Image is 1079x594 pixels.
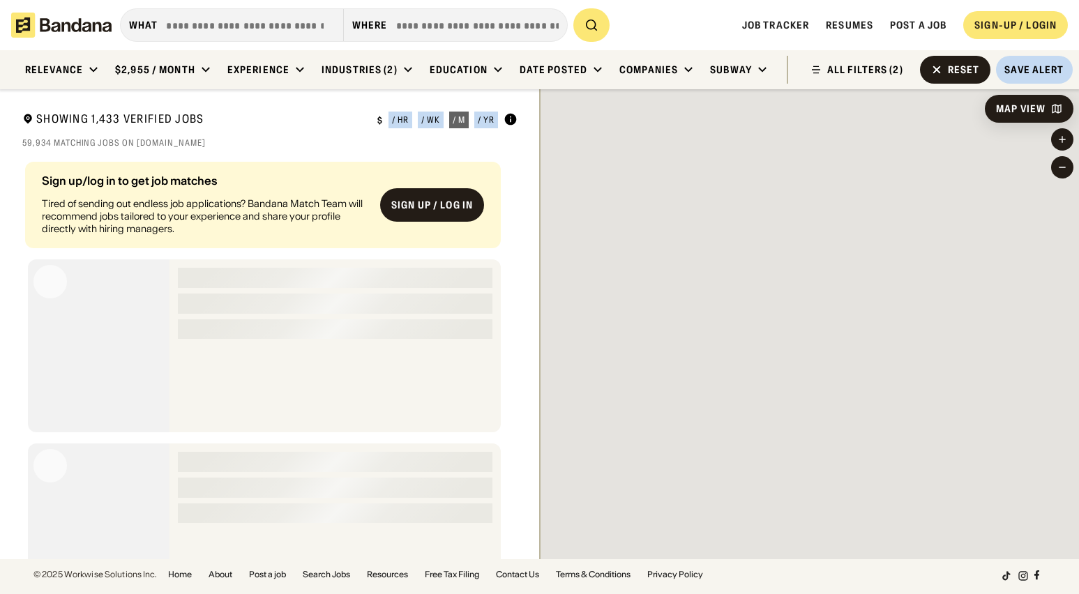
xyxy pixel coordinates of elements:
[996,104,1046,114] div: Map View
[115,63,195,76] div: $2,955 / month
[322,63,398,76] div: Industries (2)
[520,63,587,76] div: Date Posted
[425,570,479,579] a: Free Tax Filing
[367,570,408,579] a: Resources
[710,63,752,76] div: Subway
[209,570,232,579] a: About
[890,19,946,31] a: Post a job
[430,63,488,76] div: Education
[377,115,383,126] div: $
[478,116,495,124] div: / yr
[22,156,518,559] div: grid
[168,570,192,579] a: Home
[647,570,703,579] a: Privacy Policy
[496,570,539,579] a: Contact Us
[392,116,409,124] div: / hr
[391,199,473,211] div: Sign up / Log in
[303,570,350,579] a: Search Jobs
[827,65,903,75] div: ALL FILTERS (2)
[42,175,369,197] div: Sign up/log in to get job matches
[974,19,1057,31] div: SIGN-UP / LOGIN
[421,116,440,124] div: / wk
[33,570,157,579] div: © 2025 Workwise Solutions Inc.
[25,63,83,76] div: Relevance
[948,65,980,75] div: Reset
[742,19,809,31] a: Job Tracker
[129,19,158,31] div: what
[556,570,631,579] a: Terms & Conditions
[11,13,112,38] img: Bandana logotype
[352,19,388,31] div: Where
[249,570,286,579] a: Post a job
[1004,63,1064,76] div: Save Alert
[22,112,366,129] div: Showing 1,433 Verified Jobs
[227,63,289,76] div: Experience
[453,116,465,124] div: / m
[619,63,678,76] div: Companies
[42,197,369,236] div: Tired of sending out endless job applications? Bandana Match Team will recommend jobs tailored to...
[826,19,873,31] a: Resumes
[22,137,518,148] div: 59,934 matching jobs on [DOMAIN_NAME]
